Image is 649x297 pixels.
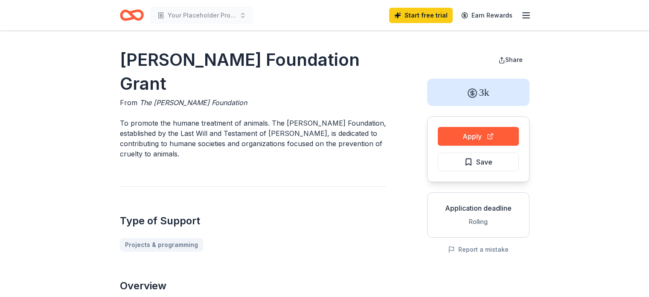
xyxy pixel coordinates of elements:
button: Report a mistake [448,244,509,255]
button: Save [438,153,519,171]
a: Home [120,5,144,25]
a: Start free trial [389,8,453,23]
h1: [PERSON_NAME] Foundation Grant [120,48,386,96]
button: Share [492,51,530,68]
a: Earn Rewards [456,8,518,23]
button: Your Placeholder Project [151,7,253,24]
span: The [PERSON_NAME] Foundation [140,98,247,107]
div: 3k [427,79,530,106]
div: Rolling [434,217,522,227]
h2: Type of Support [120,214,386,228]
h2: Overview [120,279,386,293]
button: Apply [438,127,519,146]
span: Share [505,56,523,63]
a: Projects & programming [120,238,203,252]
p: To promote the humane treatment of animals. The [PERSON_NAME] Foundation, established by the Last... [120,118,386,159]
span: Save [476,156,492,168]
div: From [120,97,386,108]
div: Application deadline [434,203,522,213]
span: Your Placeholder Project [168,10,236,21]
